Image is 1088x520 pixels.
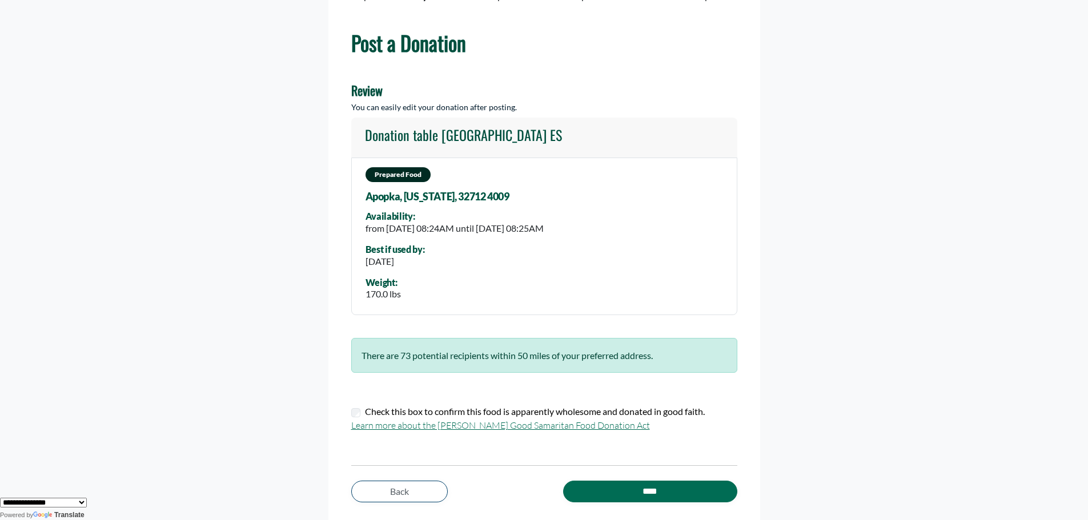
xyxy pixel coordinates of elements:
[366,221,544,235] div: from [DATE] 08:24AM until [DATE] 08:25AM
[365,405,705,418] label: Check this box to confirm this food is apparently wholesome and donated in good faith.
[351,103,737,112] h5: You can easily edit your donation after posting.
[366,255,425,268] div: [DATE]
[365,127,562,143] h4: Donation table [GEOGRAPHIC_DATA] ES
[351,30,737,55] h1: Post a Donation
[351,481,448,502] a: Back
[351,338,737,373] div: There are 73 potential recipients within 50 miles of your preferred address.
[366,211,544,221] div: Availability:
[366,167,431,182] span: Prepared Food
[366,191,509,203] span: Apopka, [US_STATE], 32712 4009
[366,277,401,288] div: Weight:
[351,420,650,431] a: Learn more about the [PERSON_NAME] Good Samaritan Food Donation Act
[351,83,737,98] h4: Review
[33,511,54,519] img: Google Translate
[33,511,85,519] a: Translate
[366,244,425,255] div: Best if used by:
[366,287,401,301] div: 170.0 lbs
